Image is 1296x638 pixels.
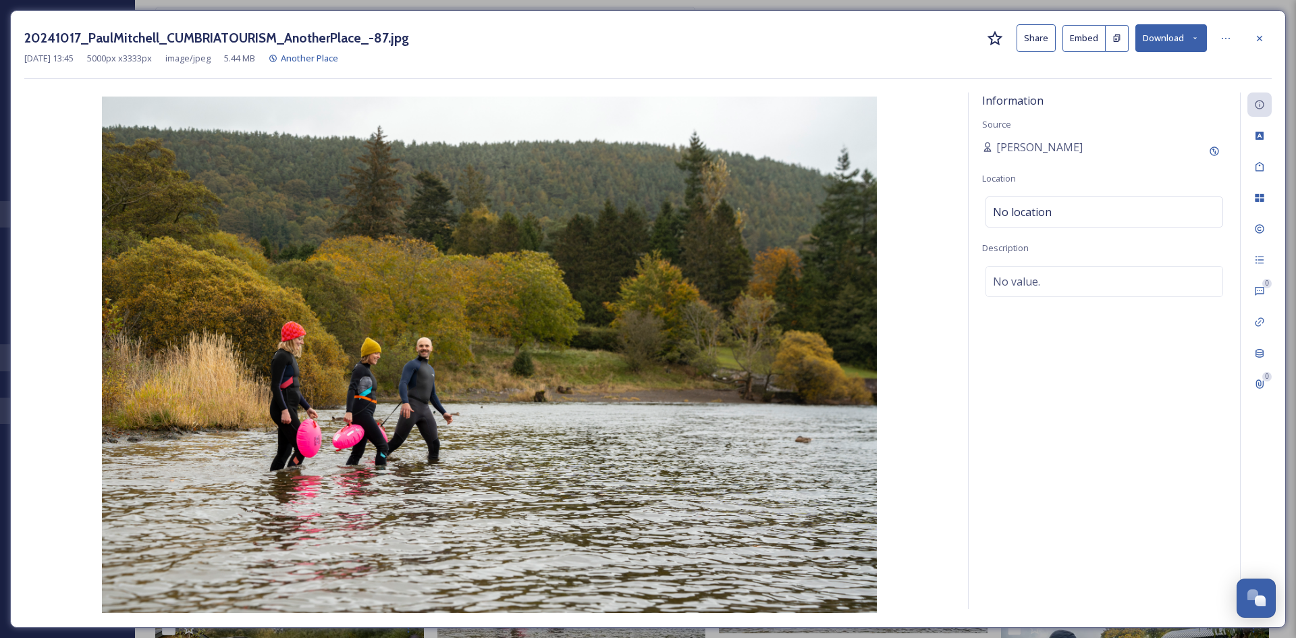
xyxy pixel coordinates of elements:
span: [PERSON_NAME] [996,139,1083,155]
span: No value. [993,273,1040,290]
span: 5.44 MB [224,52,255,65]
span: Source [982,118,1011,130]
span: image/jpeg [165,52,211,65]
span: Information [982,93,1044,108]
span: [DATE] 13:45 [24,52,74,65]
span: 5000 px x 3333 px [87,52,152,65]
div: 0 [1262,372,1272,381]
button: Open Chat [1237,579,1276,618]
span: No location [993,204,1052,220]
img: 20241017_PaulMitchell_CUMBRIATOURISM_AnotherPlace_-87.jpg [24,97,954,613]
button: Download [1135,24,1207,52]
span: Location [982,172,1016,184]
button: Embed [1062,25,1106,52]
div: 0 [1262,279,1272,288]
span: Another Place [281,52,338,64]
span: Description [982,242,1029,254]
h3: 20241017_PaulMitchell_CUMBRIATOURISM_AnotherPlace_-87.jpg [24,28,409,48]
button: Share [1017,24,1056,52]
